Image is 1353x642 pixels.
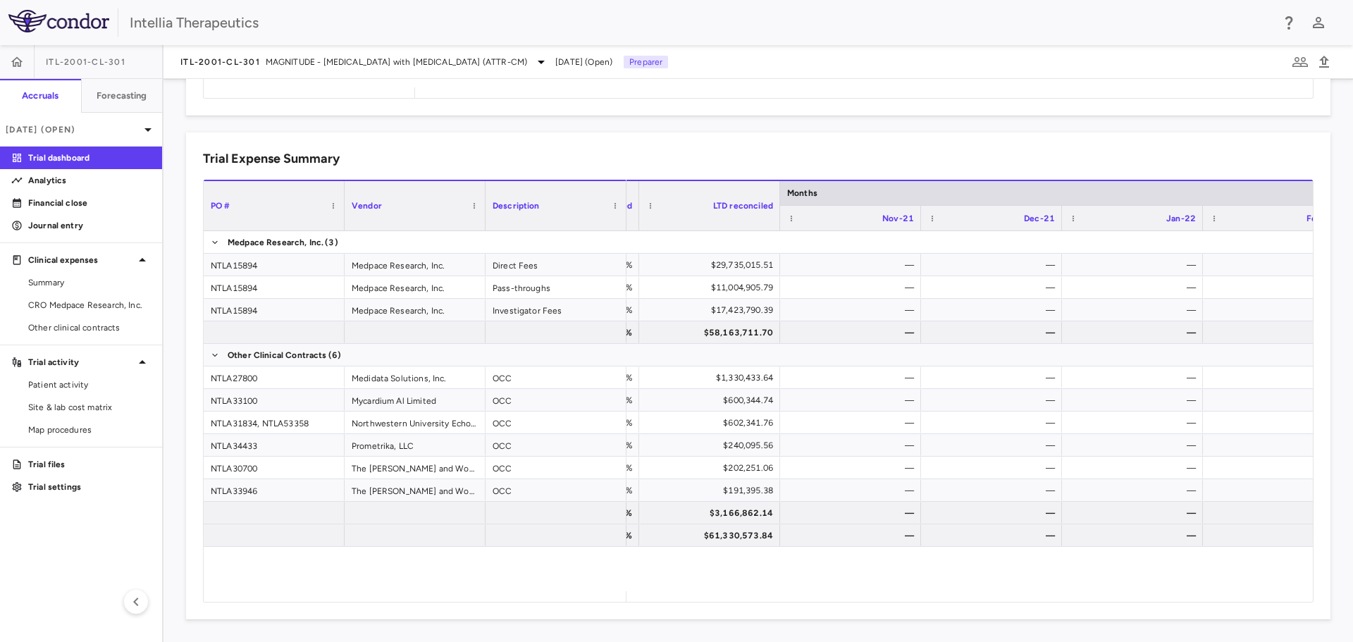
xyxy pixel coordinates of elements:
[486,299,626,321] div: Investigator Fees
[934,321,1055,344] div: —
[1075,299,1196,321] div: —
[652,457,773,479] div: $202,251.06
[325,231,338,254] span: (3)
[1216,412,1337,434] div: —
[28,481,151,493] p: Trial settings
[345,366,486,388] div: Medidata Solutions, Inc.
[793,276,914,299] div: —
[1216,457,1337,479] div: —
[486,366,626,388] div: OCC
[1216,502,1337,524] div: —
[211,201,230,211] span: PO #
[713,201,773,211] span: LTD reconciled
[204,389,345,411] div: NTLA33100
[28,424,151,436] span: Map procedures
[28,356,134,369] p: Trial activity
[652,502,773,524] div: $3,166,862.14
[555,56,612,68] span: [DATE] (Open)
[793,524,914,547] div: —
[28,458,151,471] p: Trial files
[46,56,125,68] span: ITL-2001-CL-301
[934,254,1055,276] div: —
[652,321,773,344] div: $58,163,711.70
[486,479,626,501] div: OCC
[793,479,914,502] div: —
[1075,276,1196,299] div: —
[28,401,151,414] span: Site & lab cost matrix
[345,479,486,501] div: The [PERSON_NAME] and Women's Hospital, Inc.
[793,366,914,389] div: —
[934,502,1055,524] div: —
[345,254,486,276] div: Medpace Research, Inc.
[934,434,1055,457] div: —
[486,412,626,433] div: OCC
[345,457,486,479] div: The [PERSON_NAME] and Women's Hospital, Inc.
[486,389,626,411] div: OCC
[1216,524,1337,547] div: —
[1075,457,1196,479] div: —
[1075,502,1196,524] div: —
[1216,321,1337,344] div: —
[486,276,626,298] div: Pass-throughs
[180,56,260,68] span: ITL-2001-CL-301
[793,299,914,321] div: —
[97,89,147,102] h6: Forecasting
[1075,434,1196,457] div: —
[28,219,151,232] p: Journal entry
[793,434,914,457] div: —
[652,434,773,457] div: $240,095.56
[204,412,345,433] div: NTLA31834, NTLA53358
[203,149,340,168] h6: Trial Expense Summary
[1075,254,1196,276] div: —
[486,254,626,276] div: Direct Fees
[1216,276,1337,299] div: —
[652,389,773,412] div: $600,344.74
[1216,479,1337,502] div: —
[652,524,773,547] div: $61,330,573.84
[793,412,914,434] div: —
[793,321,914,344] div: —
[1216,366,1337,389] div: —
[228,231,323,254] span: Medpace Research, Inc.
[28,174,151,187] p: Analytics
[493,201,540,211] span: Description
[486,457,626,479] div: OCC
[204,299,345,321] div: NTLA15894
[1306,214,1337,223] span: Feb-22
[1075,412,1196,434] div: —
[1075,321,1196,344] div: —
[204,276,345,298] div: NTLA15894
[28,152,151,164] p: Trial dashboard
[1216,389,1337,412] div: —
[652,276,773,299] div: $11,004,905.79
[1216,299,1337,321] div: —
[934,524,1055,547] div: —
[934,389,1055,412] div: —
[228,344,327,366] span: Other Clinical Contracts
[204,254,345,276] div: NTLA15894
[22,89,58,102] h6: Accruals
[204,366,345,388] div: NTLA27800
[934,479,1055,502] div: —
[1216,254,1337,276] div: —
[1075,479,1196,502] div: —
[934,412,1055,434] div: —
[352,201,382,211] span: Vendor
[652,479,773,502] div: $191,395.38
[28,378,151,391] span: Patient activity
[793,254,914,276] div: —
[8,10,109,32] img: logo-full-SnFGN8VE.png
[934,457,1055,479] div: —
[204,457,345,479] div: NTLA30700
[793,389,914,412] div: —
[1166,214,1196,223] span: Jan-22
[345,389,486,411] div: Mycardium Al Limited
[652,412,773,434] div: $602,341.76
[204,479,345,501] div: NTLA33946
[787,188,817,198] span: Months
[345,276,486,298] div: Medpace Research, Inc.
[934,276,1055,299] div: —
[345,299,486,321] div: Medpace Research, Inc.
[345,412,486,433] div: Northwestern University Echocardiography Core Laboratory
[934,299,1055,321] div: —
